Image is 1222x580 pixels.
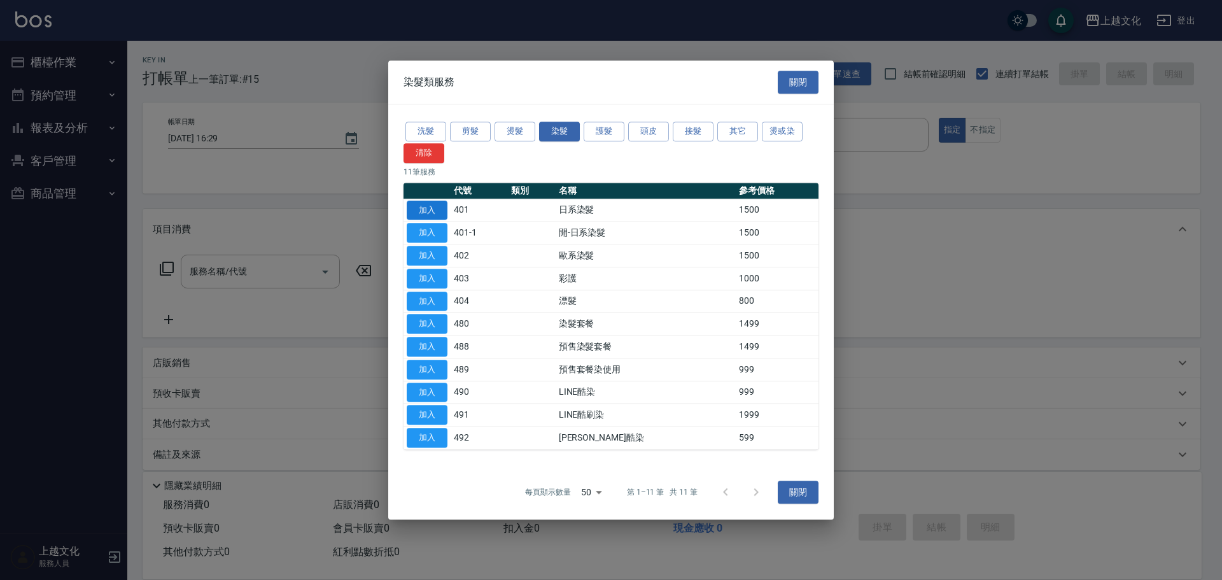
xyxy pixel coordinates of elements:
button: 加入 [407,406,447,425]
td: 999 [736,381,818,404]
button: 染髮 [539,122,580,141]
span: 染髮類服務 [404,76,454,88]
th: 參考價格 [736,183,818,199]
button: 加入 [407,292,447,311]
td: 490 [451,381,508,404]
button: 加入 [407,428,447,448]
td: 彩護 [556,267,736,290]
td: 預售套餐染使用 [556,358,736,381]
p: 第 1–11 筆 共 11 筆 [627,486,698,498]
td: 1999 [736,404,818,427]
td: 800 [736,290,818,313]
td: 1499 [736,336,818,358]
button: 接髮 [673,122,713,141]
button: 關閉 [778,481,818,504]
td: [PERSON_NAME]酷染 [556,427,736,449]
button: 清除 [404,143,444,163]
button: 洗髮 [405,122,446,141]
button: 加入 [407,383,447,402]
td: 日系染髮 [556,199,736,222]
button: 加入 [407,223,447,243]
td: 403 [451,267,508,290]
td: 1500 [736,222,818,244]
td: LINE酷刷染 [556,404,736,427]
button: 加入 [407,360,447,379]
button: 頭皮 [628,122,669,141]
p: 11 筆服務 [404,166,818,178]
button: 燙髮 [495,122,535,141]
td: 漂髮 [556,290,736,313]
div: 50 [576,475,607,509]
td: 預售染髮套餐 [556,336,736,358]
button: 燙或染 [762,122,803,141]
button: 加入 [407,246,447,265]
td: 999 [736,358,818,381]
td: 402 [451,244,508,267]
td: 歐系染髮 [556,244,736,267]
button: 護髮 [584,122,624,141]
th: 代號 [451,183,508,199]
button: 加入 [407,337,447,357]
button: 關閉 [778,71,818,94]
p: 每頁顯示數量 [525,486,571,498]
td: 404 [451,290,508,313]
th: 類別 [508,183,556,199]
td: 開-日系染髮 [556,222,736,244]
td: 488 [451,336,508,358]
td: 1500 [736,199,818,222]
td: 489 [451,358,508,381]
td: 491 [451,404,508,427]
td: 401-1 [451,222,508,244]
td: 1000 [736,267,818,290]
td: 1500 [736,244,818,267]
td: LINE酷染 [556,381,736,404]
td: 1499 [736,313,818,336]
td: 599 [736,427,818,449]
button: 加入 [407,201,447,220]
button: 其它 [717,122,758,141]
button: 加入 [407,315,447,334]
th: 名稱 [556,183,736,199]
button: 剪髮 [450,122,491,141]
td: 染髮套餐 [556,313,736,336]
td: 492 [451,427,508,449]
td: 480 [451,313,508,336]
td: 401 [451,199,508,222]
button: 加入 [407,269,447,288]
